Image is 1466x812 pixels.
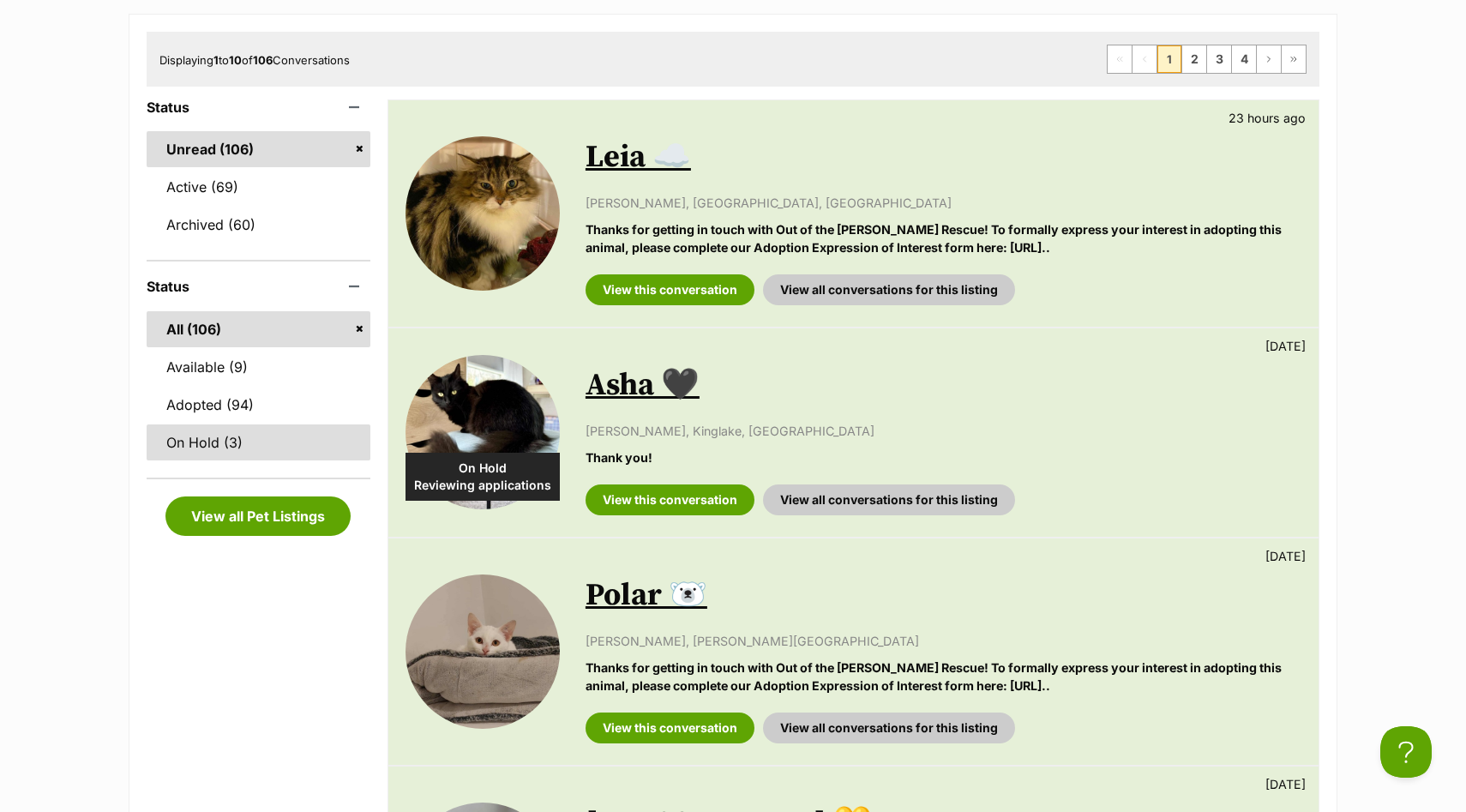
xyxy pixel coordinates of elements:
[1182,45,1206,73] a: Page 2
[165,496,351,536] a: View all Pet Listings
[1265,775,1306,793] p: [DATE]
[213,53,219,67] strong: 1
[1157,45,1181,73] span: Page 1
[1257,45,1281,73] a: Next page
[406,355,560,509] img: Asha 🖤
[147,207,370,243] a: Archived (60)
[1207,45,1231,73] a: Page 3
[586,274,754,305] a: View this conversation
[763,274,1015,305] a: View all conversations for this listing
[586,138,691,177] a: Leia ☁️
[1265,547,1306,565] p: [DATE]
[1380,726,1432,778] iframe: Help Scout Beacon - Open
[253,53,273,67] strong: 106
[1229,109,1306,127] p: 23 hours ago
[406,453,560,501] div: On Hold
[147,169,370,205] a: Active (69)
[159,53,350,67] span: Displaying to of Conversations
[1133,45,1157,73] span: Previous page
[586,576,707,615] a: Polar 🐻‍❄️
[147,311,370,347] a: All (106)
[229,53,242,67] strong: 10
[586,220,1301,257] p: Thanks for getting in touch with Out of the [PERSON_NAME] Rescue! To formally express your intere...
[586,422,1301,440] p: [PERSON_NAME], Kinglake, [GEOGRAPHIC_DATA]
[1108,45,1132,73] span: First page
[147,99,370,115] header: Status
[1107,45,1307,74] nav: Pagination
[147,424,370,460] a: On Hold (3)
[406,477,560,494] span: Reviewing applications
[586,632,1301,650] p: [PERSON_NAME], [PERSON_NAME][GEOGRAPHIC_DATA]
[586,366,700,405] a: Asha 🖤
[406,136,560,291] img: Leia ☁️
[586,659,1301,695] p: Thanks for getting in touch with Out of the [PERSON_NAME] Rescue! To formally express your intere...
[147,131,370,167] a: Unread (106)
[406,574,560,729] img: Polar 🐻‍❄️
[586,484,754,515] a: View this conversation
[147,387,370,423] a: Adopted (94)
[586,194,1301,212] p: [PERSON_NAME], [GEOGRAPHIC_DATA], [GEOGRAPHIC_DATA]
[1265,337,1306,355] p: [DATE]
[763,484,1015,515] a: View all conversations for this listing
[147,279,370,294] header: Status
[763,713,1015,743] a: View all conversations for this listing
[1232,45,1256,73] a: Page 4
[586,713,754,743] a: View this conversation
[1282,45,1306,73] a: Last page
[147,349,370,385] a: Available (9)
[586,448,1301,466] p: Thank you!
